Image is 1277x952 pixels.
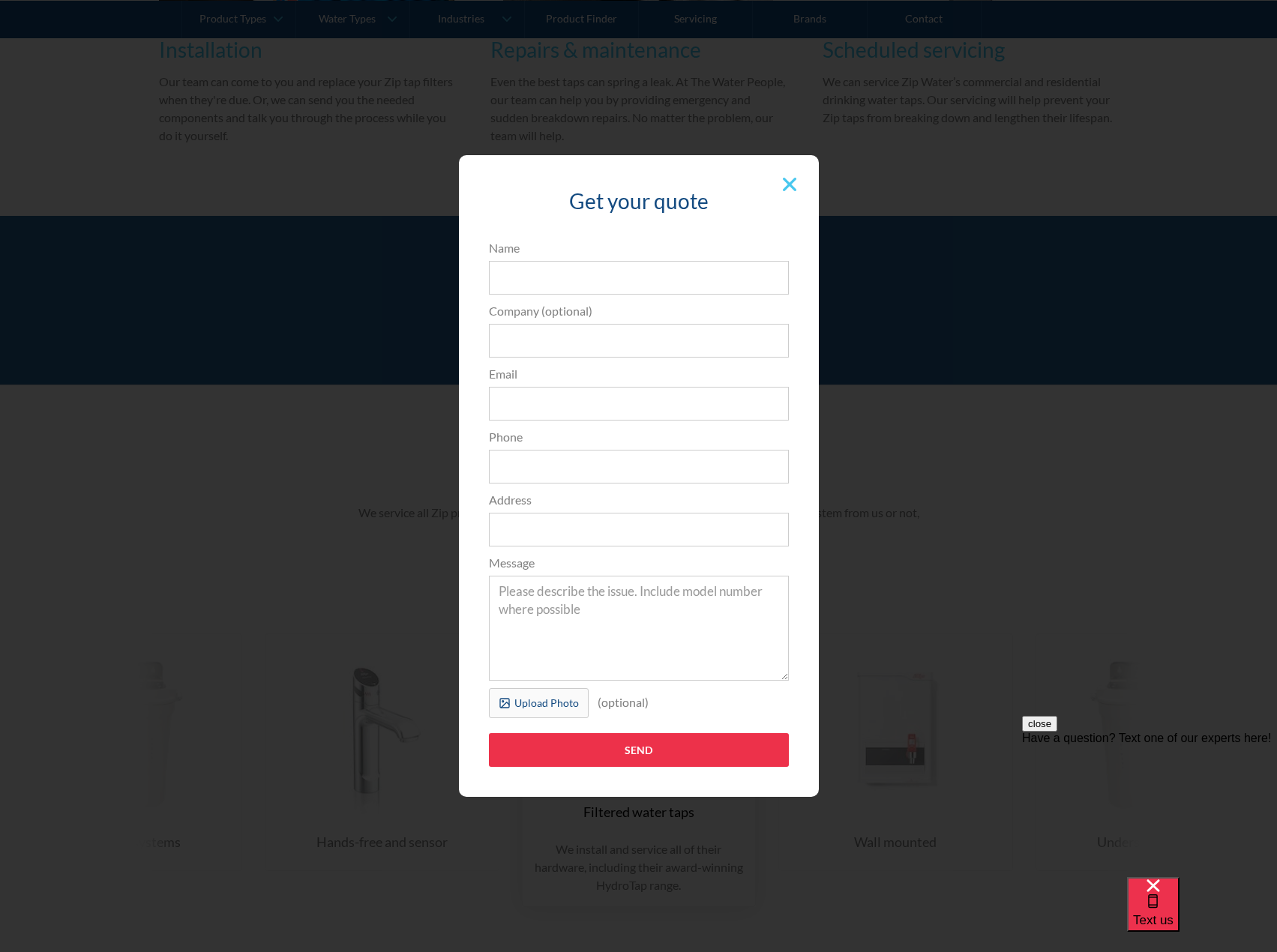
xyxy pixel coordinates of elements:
iframe: podium webchat widget prompt [1022,716,1277,896]
label: Company (optional) [489,302,789,320]
div: (optional) [589,688,658,717]
label: Address [489,491,789,509]
input: Send [489,733,789,767]
label: Message [489,554,789,572]
label: Name [489,239,789,257]
div: Upload Photo [514,695,579,711]
label: Phone [489,428,789,446]
iframe: podium webchat widget bubble [1127,877,1277,952]
label: Email [489,365,789,383]
form: Popup Form Servicing [481,239,796,782]
h3: Get your quote [489,185,789,217]
label: Upload Photo [489,688,589,718]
